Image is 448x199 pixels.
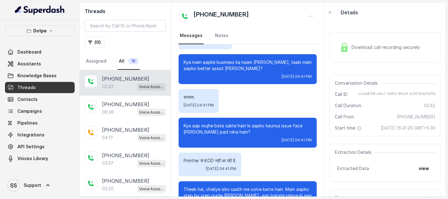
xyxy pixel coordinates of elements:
p: Kya main aapke business ka naam [PERSON_NAME], taaki main aapko better assist [PERSON_NAME]? [184,59,312,72]
p: Voice Assistant [139,84,164,90]
span: [DATE] 04:41 PM [184,103,214,108]
p: Voice Assistant [139,109,164,116]
p: Voice Assistant [139,186,164,192]
a: All18 [118,53,140,70]
span: Extracted Data [337,165,369,172]
text: SS [10,182,17,189]
span: ccda81f8-e9c1-4e50-86a4-b3016dafeffa [358,91,435,97]
p: 06:36 [102,109,114,115]
span: Conversation Details [335,80,380,86]
a: Integrations [5,129,75,140]
p: 02:42 [102,83,114,90]
p: Printter से KOD नहीं आ रही है. [184,158,236,164]
input: Search by Call ID or Phone Number [85,20,166,32]
p: Kya aap mujhe bata sakte hain ki aapko kaunsa issue face [PERSON_NAME] pad raha hain? [184,123,312,135]
img: Lock Icon [340,43,349,52]
span: Threads [17,84,36,91]
span: Knowledge Bases [17,73,57,79]
a: Support [5,177,75,194]
span: Assistants [17,61,41,67]
a: Assigned [85,53,108,70]
a: Voices Library [5,153,75,164]
p: [PHONE_NUMBER] [102,126,149,134]
span: API Settings [17,144,44,150]
nav: Tabs [85,53,166,70]
span: Call ID [335,91,348,97]
p: 02:20 [102,186,114,192]
button: (0) [85,37,105,48]
span: Contacts [17,96,38,102]
span: Call Duration [335,102,361,109]
button: view [415,163,433,174]
span: [DATE] 04:41 PM [206,166,236,171]
p: [PHONE_NUMBER] [102,177,149,185]
img: light.svg [15,5,65,15]
nav: Tabs [179,27,317,44]
a: Messages [179,27,204,44]
span: Download call recording securely [352,44,422,50]
a: Knowledge Bases [5,70,75,81]
p: Voice Assistant [139,160,164,167]
span: Pipelines [17,120,38,126]
span: Extraction Details [335,149,374,155]
button: Dotpe [5,25,75,36]
a: Campaigns [5,106,75,117]
span: Support [24,182,41,188]
p: [PHONE_NUMBER] [102,152,149,159]
p: [PHONE_NUMBER] [102,75,149,83]
span: Dashboard [17,49,41,55]
span: Start time [335,125,363,131]
a: Dashboard [5,46,75,58]
p: Details [341,9,358,16]
span: 02:42 [424,102,435,109]
p: बरसता. [184,94,214,100]
p: 03:37 [102,160,114,166]
span: [PHONE_NUMBER] [397,114,435,120]
span: Campaigns [17,108,42,114]
span: [DATE] 16:41:26 GMT+5:30 [381,125,435,131]
a: Assistants [5,58,75,69]
a: Notes [214,27,230,44]
h2: Threads [85,7,166,15]
span: Call From [335,114,354,120]
p: 04:17 [102,135,113,141]
h2: [PHONE_NUMBER] [194,10,249,22]
span: [DATE] 04:41 PM [282,74,312,79]
span: 18 [128,58,138,64]
a: Threads [5,82,75,93]
p: Voice Assistant [139,135,164,141]
p: Dotpe [33,27,47,35]
span: Voices Library [17,155,48,162]
span: Integrations [17,132,44,138]
span: [DATE] 04:41 PM [282,138,312,143]
p: [PHONE_NUMBER] [102,101,149,108]
a: API Settings [5,141,75,152]
a: Contacts [5,94,75,105]
a: Pipelines [5,117,75,129]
